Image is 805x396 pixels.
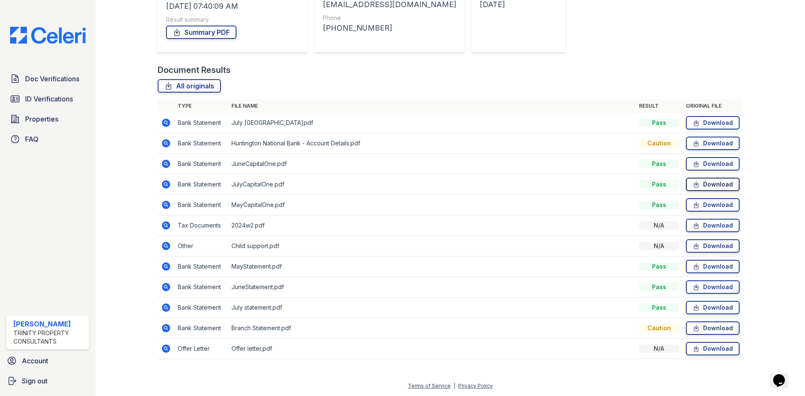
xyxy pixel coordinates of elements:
[686,301,740,314] a: Download
[639,139,679,148] div: Caution
[25,94,73,104] span: ID Verifications
[228,174,636,195] td: JulyCapitalOne.pdf
[174,113,228,133] td: Bank Statement
[3,373,92,389] a: Sign out
[686,198,740,212] a: Download
[323,14,456,22] div: Phone
[639,180,679,189] div: Pass
[7,91,89,107] a: ID Verifications
[7,111,89,127] a: Properties
[25,114,58,124] span: Properties
[228,195,636,215] td: MayCapitalOne.pdf
[174,339,228,359] td: Offer Letter
[686,342,740,355] a: Download
[228,339,636,359] td: Offer letter.pdf
[686,157,740,171] a: Download
[228,133,636,154] td: Huntington National Bank - Account Details.pdf
[174,256,228,277] td: Bank Statement
[686,239,740,253] a: Download
[639,201,679,209] div: Pass
[166,16,299,24] div: Result summary
[683,99,743,113] th: Original file
[639,262,679,271] div: Pass
[770,362,797,388] iframe: chat widget
[639,160,679,168] div: Pass
[25,134,39,144] span: FAQ
[228,318,636,339] td: Branch Statement.pdf
[323,22,456,34] div: [PHONE_NUMBER]
[454,383,455,389] div: |
[639,303,679,312] div: Pass
[174,99,228,113] th: Type
[228,113,636,133] td: July [GEOGRAPHIC_DATA]pdf
[636,99,683,113] th: Result
[174,318,228,339] td: Bank Statement
[408,383,451,389] a: Terms of Service
[22,356,48,366] span: Account
[166,0,299,12] div: [DATE] 07:40:09 AM
[3,27,92,44] img: CE_Logo_Blue-a8612792a0a2168367f1c8372b55b34899dd931a85d93a1a3d3e32e68fde9ad4.png
[7,131,89,148] a: FAQ
[174,277,228,298] td: Bank Statement
[228,298,636,318] td: July statement.pdf
[228,215,636,236] td: 2024w2.pdf
[13,319,86,329] div: [PERSON_NAME]
[228,277,636,298] td: JuneStatement.pdf
[639,242,679,250] div: N/A
[686,321,740,335] a: Download
[228,154,636,174] td: JuneCapitalOne.pdf
[639,283,679,291] div: Pass
[686,260,740,273] a: Download
[174,215,228,236] td: Tax Documents
[22,376,47,386] span: Sign out
[25,74,79,84] span: Doc Verifications
[174,174,228,195] td: Bank Statement
[639,344,679,353] div: N/A
[639,221,679,230] div: N/A
[13,329,86,346] div: Trinity Property Consultants
[174,195,228,215] td: Bank Statement
[174,236,228,256] td: Other
[228,256,636,277] td: MayStatement.pdf
[686,116,740,129] a: Download
[639,119,679,127] div: Pass
[228,236,636,256] td: Child support.pdf
[158,79,221,93] a: All originals
[639,324,679,332] div: Caution
[686,280,740,294] a: Download
[3,352,92,369] a: Account
[174,154,228,174] td: Bank Statement
[174,298,228,318] td: Bank Statement
[174,133,228,154] td: Bank Statement
[166,26,236,39] a: Summary PDF
[7,70,89,87] a: Doc Verifications
[228,99,636,113] th: File name
[686,137,740,150] a: Download
[686,219,740,232] a: Download
[686,178,740,191] a: Download
[458,383,493,389] a: Privacy Policy
[158,64,231,76] div: Document Results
